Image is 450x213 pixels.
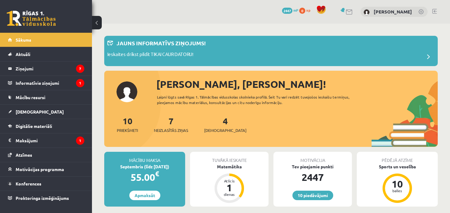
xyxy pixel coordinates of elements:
div: Pēdējā atzīme [357,152,438,163]
a: 0 xp [299,8,313,13]
span: mP [293,8,298,13]
div: Atlicis [220,179,238,183]
span: € [155,169,159,178]
a: Informatīvie ziņojumi1 [8,76,84,90]
a: [PERSON_NAME] [374,9,412,15]
span: Priekšmeti [117,127,138,133]
legend: Ziņojumi [16,62,84,76]
span: [DEMOGRAPHIC_DATA] [204,127,246,133]
div: Septembris (līdz [DATE]) [104,163,185,170]
div: 2447 [273,170,352,185]
div: Matemātika [190,163,269,170]
a: Matemātika Atlicis 1 dienas [190,163,269,204]
a: Ziņojumi7 [8,62,84,76]
a: Jauns informatīvs ziņojums! Ieskaites drīkst pildīt TIKAI CAUR DATORU! [107,39,435,63]
a: Aktuāli [8,47,84,61]
i: 1 [76,136,84,145]
div: Laipni lūgts savā Rīgas 1. Tālmācības vidusskolas skolnieka profilā. Šeit Tu vari redzēt tuvojošo... [157,94,357,105]
span: Proktoringa izmēģinājums [16,195,69,201]
a: 7Neizlasītās ziņas [154,115,188,133]
a: Maksājumi1 [8,133,84,148]
i: 7 [76,65,84,73]
a: Mācību resursi [8,90,84,104]
div: Tuvākā ieskaite [190,152,269,163]
p: Ieskaites drīkst pildīt TIKAI CAUR DATORU! [107,51,193,59]
a: [DEMOGRAPHIC_DATA] [8,105,84,119]
div: 1 [220,183,238,192]
a: Atzīmes [8,148,84,162]
a: 10 piedāvājumi [292,191,333,200]
span: Neizlasītās ziņas [154,127,188,133]
span: 0 [299,8,305,14]
i: 1 [76,79,84,87]
div: Mācību maksa [104,152,185,163]
a: 2447 mP [282,8,298,13]
a: Konferences [8,177,84,191]
a: Apmaksāt [129,191,160,200]
a: Sākums [8,33,84,47]
div: dienas [220,192,238,196]
p: Jauns informatīvs ziņojums! [116,39,206,47]
div: balles [388,189,406,192]
span: Sākums [16,37,31,43]
div: 55.00 [104,170,185,185]
legend: Maksājumi [16,133,84,148]
a: Motivācijas programma [8,162,84,176]
a: Proktoringa izmēģinājums [8,191,84,205]
span: [DEMOGRAPHIC_DATA] [16,109,64,114]
a: Sports un veselība 10 balles [357,163,438,204]
img: Anastasija Badajeva [364,9,370,15]
a: 10Priekšmeti [117,115,138,133]
span: Aktuāli [16,51,30,57]
div: 10 [388,179,406,189]
span: xp [306,8,310,13]
a: 4[DEMOGRAPHIC_DATA] [204,115,246,133]
div: Sports un veselība [357,163,438,170]
span: 2447 [282,8,292,14]
span: Atzīmes [16,152,32,158]
div: Motivācija [273,152,352,163]
legend: Informatīvie ziņojumi [16,76,84,90]
span: Motivācijas programma [16,166,64,172]
a: Rīgas 1. Tālmācības vidusskola [7,11,56,26]
span: Konferences [16,181,41,186]
div: Tev pieejamie punkti [273,163,352,170]
div: [PERSON_NAME], [PERSON_NAME]! [156,77,438,92]
span: Digitālie materiāli [16,123,52,129]
a: Digitālie materiāli [8,119,84,133]
span: Mācību resursi [16,95,45,100]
